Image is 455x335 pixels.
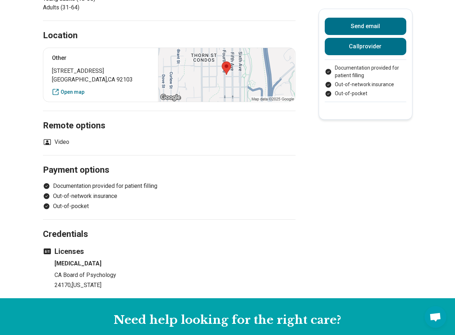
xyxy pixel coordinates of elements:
[71,282,101,288] span: , [US_STATE]
[325,64,406,79] li: Documentation provided for patient filling
[43,182,296,211] ul: Payment options
[43,102,296,132] h2: Remote options
[43,182,296,190] li: Documentation provided for patient filling
[6,313,449,328] h2: Need help looking for the right care?
[54,259,296,268] h4: [MEDICAL_DATA]
[52,75,150,84] span: [GEOGRAPHIC_DATA] , CA 92103
[52,67,150,75] span: [STREET_ADDRESS]
[54,271,296,279] p: CA Board of Psychology
[43,3,166,12] li: Adults (31-64)
[54,281,296,290] p: 24170
[325,64,406,97] ul: Payment options
[325,81,406,88] li: Out-of-network insurance
[52,88,150,96] a: Open map
[425,306,446,328] div: Open chat
[325,38,406,55] button: Callprovider
[43,211,296,241] h2: Credentials
[325,90,406,97] li: Out-of-pocket
[325,18,406,35] button: Send email
[43,202,296,211] li: Out-of-pocket
[43,138,69,146] li: Video
[43,147,296,176] h2: Payment options
[43,192,296,200] li: Out-of-network insurance
[43,246,296,256] h3: Licenses
[43,30,78,42] h2: Location
[52,54,150,62] p: Other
